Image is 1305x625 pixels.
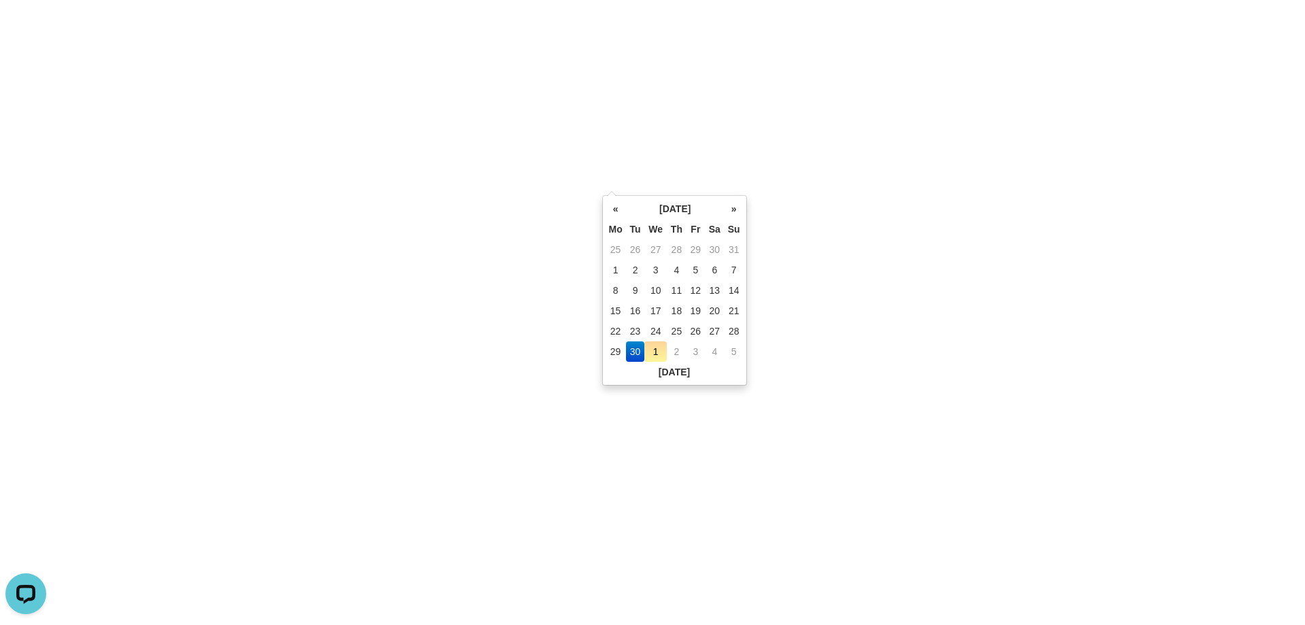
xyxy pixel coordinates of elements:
[667,260,686,280] td: 4
[725,280,744,301] td: 14
[667,280,686,301] td: 11
[667,321,686,341] td: 25
[606,280,626,301] td: 8
[725,301,744,321] td: 21
[667,219,686,239] th: Th
[626,260,645,280] td: 2
[644,280,667,301] td: 10
[626,219,645,239] th: Tu
[705,321,725,341] td: 27
[606,301,626,321] td: 15
[5,5,46,46] button: Open LiveChat chat widget
[626,301,645,321] td: 16
[686,239,705,260] td: 29
[644,321,667,341] td: 24
[705,239,725,260] td: 30
[667,239,686,260] td: 28
[606,260,626,280] td: 1
[686,219,705,239] th: Fr
[606,341,626,362] td: 29
[686,321,705,341] td: 26
[606,219,626,239] th: Mo
[606,199,626,219] th: «
[725,341,744,362] td: 5
[626,341,645,362] td: 30
[705,341,725,362] td: 4
[705,301,725,321] td: 20
[725,239,744,260] td: 31
[606,362,744,382] th: [DATE]
[686,341,705,362] td: 3
[725,321,744,341] td: 28
[725,199,744,219] th: »
[644,301,667,321] td: 17
[626,280,645,301] td: 9
[606,239,626,260] td: 25
[705,219,725,239] th: Sa
[686,260,705,280] td: 5
[725,260,744,280] td: 7
[725,219,744,239] th: Su
[686,301,705,321] td: 19
[686,280,705,301] td: 12
[644,219,667,239] th: We
[626,239,645,260] td: 26
[705,280,725,301] td: 13
[626,321,645,341] td: 23
[626,199,725,219] th: [DATE]
[644,341,667,362] td: 1
[644,239,667,260] td: 27
[606,321,626,341] td: 22
[667,301,686,321] td: 18
[644,260,667,280] td: 3
[705,260,725,280] td: 6
[667,341,686,362] td: 2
